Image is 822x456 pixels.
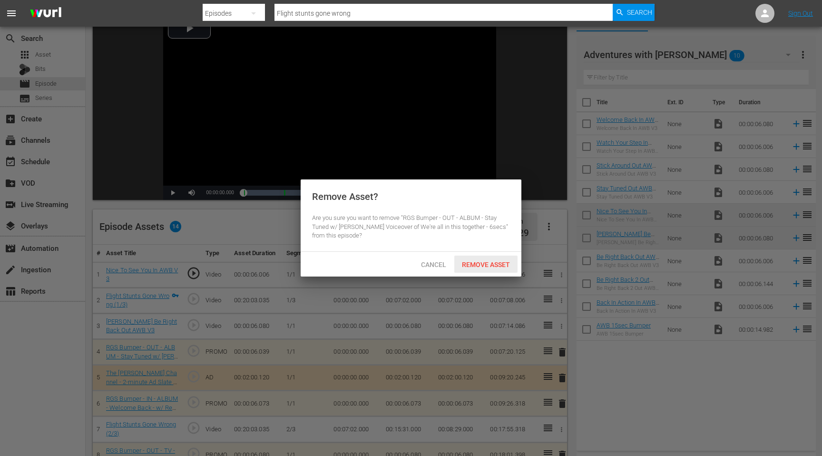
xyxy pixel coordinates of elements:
div: Remove Asset? [312,191,378,202]
span: menu [6,8,17,19]
a: Sign Out [788,10,813,17]
span: Remove Asset [454,261,518,268]
button: Search [613,4,655,21]
span: Search [627,4,652,21]
div: Are you sure you want to remove "RGS Bumper - OUT - ALBUM - Stay Tuned w/ [PERSON_NAME] Voiceover... [312,214,510,240]
button: Remove Asset [454,256,518,273]
button: Cancel [412,256,454,273]
img: ans4CAIJ8jUAAAAAAAAAAAAAAAAAAAAAAAAgQb4GAAAAAAAAAAAAAAAAAAAAAAAAJMjXAAAAAAAAAAAAAAAAAAAAAAAAgAT5G... [23,2,68,25]
span: Cancel [413,261,454,268]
